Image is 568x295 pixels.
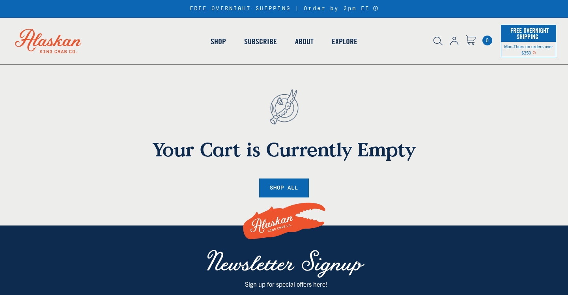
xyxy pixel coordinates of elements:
a: Subscribe [235,19,286,64]
img: account [450,37,458,45]
p: Sign up for special offers here! [217,279,355,289]
a: Shop All [259,179,309,198]
a: Cart [482,36,492,45]
div: FREE OVERNIGHT SHIPPING | Order by 3pm ET [190,6,379,12]
img: Alaskan King Crab Co. Logo [241,194,327,249]
a: Announcement Bar Modal [373,6,379,11]
img: Alaskan King Crab Co. logo [4,18,93,64]
span: Shipping Notice Icon [532,50,536,55]
a: Cart [466,35,476,47]
span: 0 [482,36,492,45]
a: Shop [202,19,235,64]
span: Mon-Thurs on orders over $350 [504,43,553,55]
h1: Your Cart is Currently Empty [65,138,503,161]
a: About [286,19,323,64]
a: Explore [323,19,366,64]
img: search [433,37,443,45]
img: empty cart - anchor [257,76,311,138]
span: Free Overnight Shipping [508,24,549,43]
